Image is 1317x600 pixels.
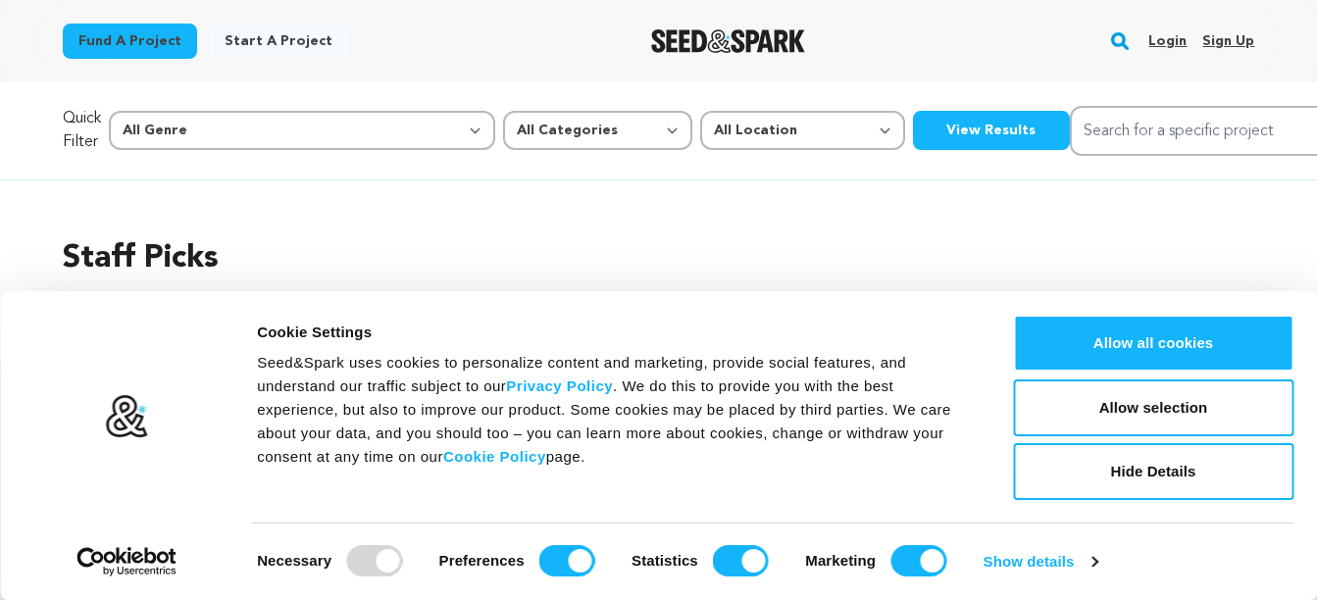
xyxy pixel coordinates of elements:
img: logo [105,394,149,439]
h2: Staff Picks [63,235,1255,282]
button: Hide Details [1013,443,1293,500]
a: Seed&Spark Homepage [651,29,805,53]
legend: Consent Selection [256,537,257,538]
a: Privacy Policy [506,377,613,394]
strong: Marketing [805,552,876,569]
p: Quick Filter [63,107,101,154]
div: Cookie Settings [257,321,969,344]
a: Start a project [209,24,348,59]
strong: Necessary [257,552,331,569]
button: Allow selection [1013,379,1293,436]
a: Login [1148,25,1187,57]
div: Seed&Spark uses cookies to personalize content and marketing, provide social features, and unders... [257,351,969,469]
a: Show details [984,547,1097,576]
button: View Results [913,111,1070,150]
img: Seed&Spark Logo Dark Mode [651,29,805,53]
a: Cookie Policy [443,448,546,465]
strong: Preferences [439,552,525,569]
button: Allow all cookies [1013,315,1293,372]
strong: Statistics [632,552,698,569]
a: Usercentrics Cookiebot - opens in a new window [41,547,213,576]
a: Sign up [1202,25,1254,57]
a: Fund a project [63,24,197,59]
